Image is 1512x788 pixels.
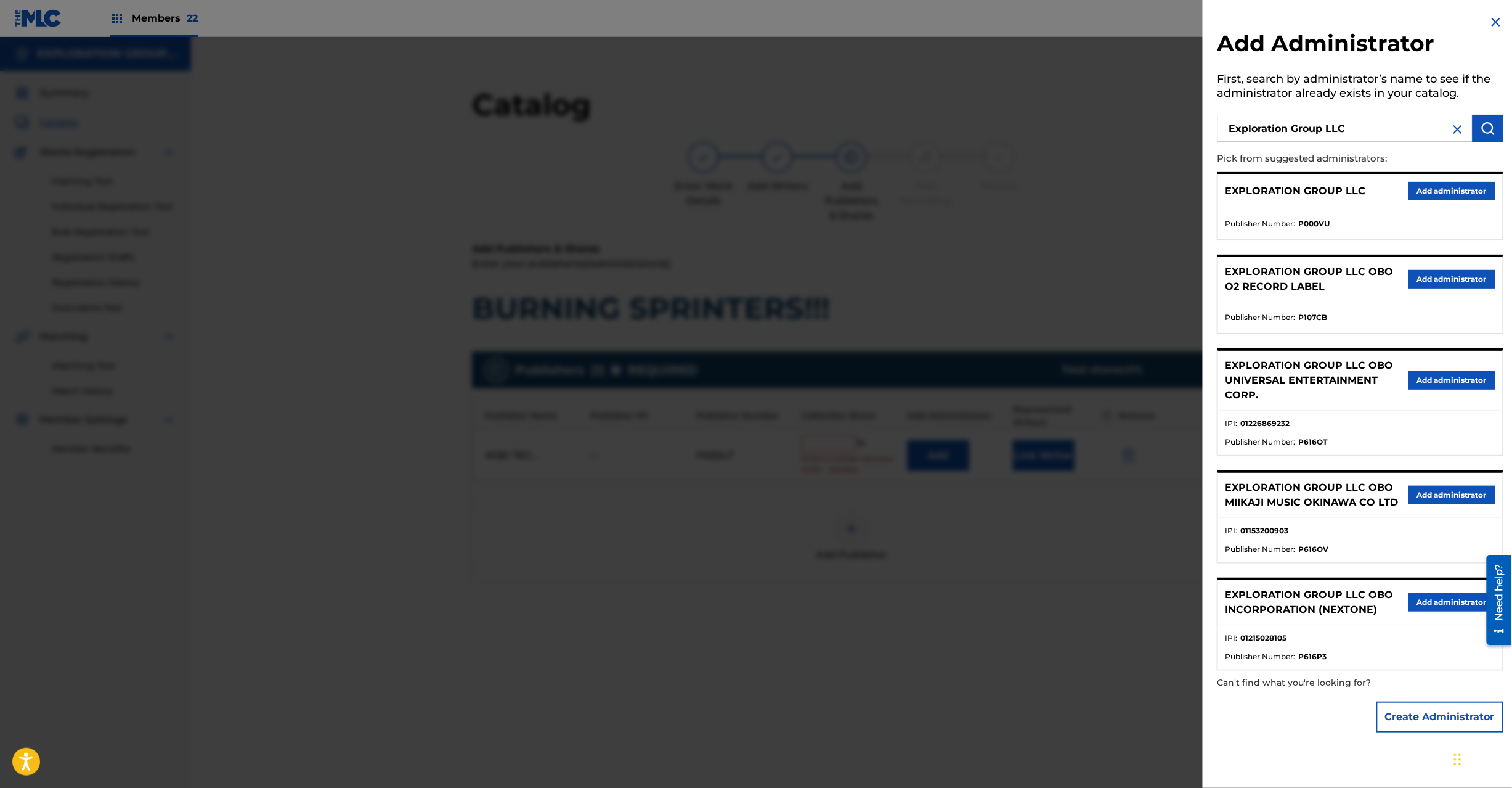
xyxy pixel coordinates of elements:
iframe: Chat Widget [1450,729,1512,788]
span: Publisher Number : [1225,651,1296,662]
iframe: Resource Center [1477,551,1512,650]
strong: P107CB [1299,312,1328,323]
p: EXPLORATION GROUP LLC OBO O2 RECORD LABEL [1225,265,1408,294]
span: Publisher Number : [1225,218,1296,229]
button: Add administrator [1408,486,1495,504]
strong: P616OV [1299,544,1329,555]
span: Publisher Number : [1225,544,1296,555]
span: IPI : [1225,418,1238,429]
button: Create Administrator [1376,702,1503,733]
span: Publisher Number : [1225,312,1296,323]
strong: 01215028105 [1241,633,1287,644]
strong: P616OT [1299,437,1328,448]
button: Add administrator [1408,593,1495,612]
button: Add administrator [1408,182,1495,200]
p: EXPLORATION GROUP LLC OBO MIIKAJI MUSIC OKINAWA CO LTD [1225,480,1408,510]
h5: First, search by administrator’s name to see if the administrator already exists in your catalog. [1217,68,1503,107]
span: Members [132,11,198,25]
span: IPI : [1225,525,1238,536]
div: Drag [1454,741,1461,778]
span: 22 [187,12,198,24]
p: Pick from suggested administrators: [1217,146,1433,172]
img: Top Rightsholders [110,11,124,26]
img: MLC Logo [15,9,62,27]
strong: P616P3 [1299,651,1327,662]
strong: 01153200903 [1241,525,1289,536]
h2: Add Administrator [1217,30,1503,61]
span: Publisher Number : [1225,437,1296,448]
img: close [1450,122,1465,137]
button: Add administrator [1408,371,1495,390]
p: EXPLORATION GROUP LLC [1225,184,1366,199]
strong: 01226869232 [1241,418,1290,429]
button: Add administrator [1408,270,1495,289]
input: Search administrator’s name [1217,115,1473,142]
img: Search Works [1481,121,1495,136]
p: EXPLORATION GROUP LLC OBO INCORPORATION (NEXTONE) [1225,588,1408,617]
p: EXPLORATION GROUP LLC OBO UNIVERSAL ENTERTAINMENT CORP. [1225,358,1408,403]
p: Can't find what you're looking for? [1217,670,1433,696]
span: IPI : [1225,633,1238,644]
strong: P000VU [1299,218,1330,229]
